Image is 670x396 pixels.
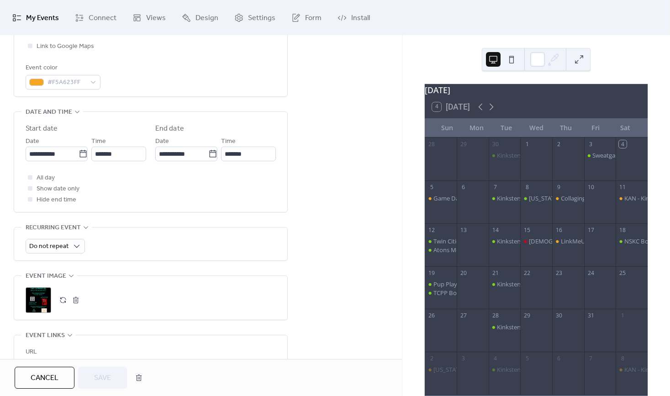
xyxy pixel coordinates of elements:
span: Date [155,136,169,147]
div: 26 [428,312,436,320]
div: 18 [619,226,627,234]
div: KAN - Kink Accessibility Network [616,194,648,202]
span: Time [221,136,236,147]
div: 28 [491,312,499,320]
div: 29 [523,312,531,320]
div: KAN - Kink Accessibility Network [616,365,648,374]
div: 15 [523,226,531,234]
a: Form [285,4,328,32]
div: Sun [432,118,462,137]
div: 3 [459,355,467,363]
span: Design [195,11,218,25]
button: Cancel [15,367,74,389]
span: Date and time [26,107,72,118]
div: 4 [619,140,627,148]
span: Form [305,11,322,25]
div: Kinksters In Recovery Meeting [489,323,521,331]
span: Settings [248,11,275,25]
div: 13 [459,226,467,234]
div: 12 [428,226,436,234]
div: Kinksters In Recovery Meeting [497,323,579,331]
div: Event color [26,63,99,74]
div: 6 [459,183,467,191]
span: Link to Google Maps [37,41,94,52]
span: Time [91,136,106,147]
div: 21 [491,269,499,277]
span: Cancel [31,373,58,384]
span: Show date only [37,184,79,195]
div: 10 [587,183,595,191]
span: Do not repeat [29,240,69,253]
div: Kinksters In Recovery Meeting [489,237,521,245]
div: TCPP Board Meeting [433,289,490,297]
a: Views [126,4,173,32]
div: 5 [428,183,436,191]
div: Atons Monthly Meeting [425,246,457,254]
div: 16 [555,226,563,234]
div: 3 [587,140,595,148]
div: Thu [551,118,581,137]
div: Mon [462,118,491,137]
div: Sweatgasm Release Party [592,151,661,159]
div: Twin Cities Bootblacks Shine Circle [425,237,457,245]
div: 14 [491,226,499,234]
div: 11 [619,183,627,191]
div: Start date [26,123,58,134]
div: Collaging with Layers: Learning how to tell a story through collage [552,194,584,202]
div: Kinksters In Recovery Meeting [489,151,521,159]
span: Views [146,11,166,25]
div: 24 [587,269,595,277]
div: 28 [428,140,436,148]
div: Game Day [433,194,462,202]
div: Game Day [425,194,457,202]
a: Install [331,4,377,32]
div: Tue [491,118,521,137]
span: Date [26,136,39,147]
div: Queer Silent Book Club Twin Cities [520,237,552,245]
div: 23 [555,269,563,277]
div: [US_STATE] Electrical Munch [433,365,510,374]
span: My Events [26,11,59,25]
div: 25 [619,269,627,277]
div: 1 [619,312,627,320]
div: [US_STATE] Leather Pride Board Meeting [529,194,639,202]
div: TCPP Board Meeting [425,289,457,297]
span: Install [351,11,370,25]
span: #F5A623FF [47,77,86,88]
div: Atons Monthly Meeting [433,246,498,254]
div: 9 [555,183,563,191]
div: Kinksters In Recovery Meeting [489,280,521,288]
div: 7 [491,183,499,191]
div: Kinksters In Recovery Meeting [497,237,579,245]
div: LinkMeUpChainmail Class [552,237,584,245]
a: Settings [227,4,282,32]
div: 2 [555,140,563,148]
div: 7 [587,355,595,363]
div: URL [26,347,274,358]
div: Kinksters In Recovery Meeting [497,365,579,374]
div: Kinksters In Recovery Meeting [489,365,521,374]
div: Kinksters In Recovery Meeting [497,280,579,288]
div: Kinksters In Recovery Meeting [497,194,579,202]
div: LinkMeUpChainmail Class [561,237,631,245]
div: [DATE] [425,84,648,96]
span: Event image [26,271,66,282]
div: Kinksters In Recovery Meeting [497,151,579,159]
div: 31 [587,312,595,320]
a: Connect [68,4,123,32]
div: ; [26,287,51,313]
a: Design [175,4,225,32]
div: 19 [428,269,436,277]
div: 8 [619,355,627,363]
div: 8 [523,183,531,191]
div: 6 [555,355,563,363]
div: Sat [611,118,640,137]
span: Hide end time [37,195,76,206]
div: NSKC Board Games [616,237,648,245]
div: Twin Cities Bootblacks Shine Circle [433,237,527,245]
div: Pup Play 102: SFW Show and Tell [425,280,457,288]
div: 4 [491,355,499,363]
div: 30 [491,140,499,148]
div: Kinksters In Recovery Meeting [489,194,521,202]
